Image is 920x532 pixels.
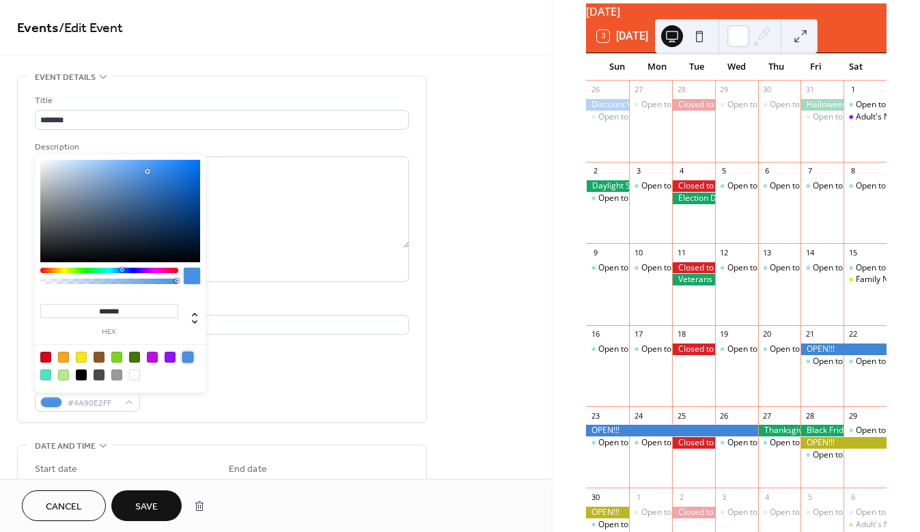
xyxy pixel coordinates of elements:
div: 30 [762,85,772,95]
div: Open to Public [641,180,696,192]
div: Open to Public [758,507,801,518]
div: Halloween [800,99,844,111]
div: #9013FE [165,352,176,363]
div: 9 [590,247,600,257]
div: Open to Public [758,437,801,449]
div: 21 [805,329,815,339]
div: Closed to Public [672,180,715,192]
div: Location [35,298,406,313]
div: 15 [848,247,858,257]
div: Open to Public [800,449,844,461]
div: Closed to Public [672,262,715,274]
a: Cancel [22,490,106,521]
div: Open to Public [598,193,653,204]
div: Thanksgiving Day [758,425,801,436]
div: Open to Public [800,262,844,274]
div: #8B572A [94,352,104,363]
div: #B8E986 [58,369,69,380]
div: #7ED321 [111,352,122,363]
div: Discount Weekend [586,99,629,111]
div: Open to Public [770,99,824,111]
div: 3 [719,492,729,502]
div: #50E3C2 [40,369,51,380]
div: #D0021B [40,352,51,363]
div: Open to Public [844,99,887,111]
div: #417505 [129,352,140,363]
div: Open to Public [715,262,758,274]
div: 24 [633,410,643,421]
div: Election Day [672,193,715,204]
span: Save [135,500,158,514]
div: Open to Public [715,437,758,449]
div: #9B9B9B [111,369,122,380]
div: Open to Public [715,507,758,518]
div: Open to Public [770,262,824,274]
div: Open to Public [641,262,696,274]
div: 13 [762,247,772,257]
div: Open to Public [856,262,910,274]
div: Open to Public [758,262,801,274]
div: Wed [716,53,756,81]
div: 29 [848,410,858,421]
div: 2 [676,492,686,502]
div: Open to Public [813,180,867,192]
div: End date [229,462,267,477]
div: Open to Public [727,437,782,449]
div: 30 [590,492,600,502]
div: 18 [676,329,686,339]
div: 12 [719,247,729,257]
div: Open to Public [844,425,887,436]
div: Open to Public [641,99,696,111]
div: Adult's Night at the Zoo [844,519,887,531]
div: OPEN!!! [800,437,887,449]
div: Open to Public [856,180,910,192]
div: Family Night at the Zoo [844,274,887,285]
div: 17 [633,329,643,339]
div: Closed to Public [672,344,715,355]
div: Open to Public [641,437,696,449]
div: 3 [633,166,643,176]
div: 5 [805,492,815,502]
div: Open to Public [758,180,801,192]
div: Open to Public [598,519,653,531]
div: Open to Public [727,180,782,192]
label: hex [40,328,178,336]
div: Open to Public [800,507,844,518]
div: Open to Public [715,180,758,192]
div: Open to Public [586,111,629,123]
div: #000000 [76,369,87,380]
span: / Edit Event [59,15,123,42]
div: Open to Public [727,507,782,518]
div: Open to Public [586,344,629,355]
div: 23 [590,410,600,421]
div: 26 [719,410,729,421]
div: 14 [805,247,815,257]
div: 26 [590,85,600,95]
div: 11 [676,247,686,257]
div: Open to Public [813,449,867,461]
div: Open to Public [629,344,672,355]
div: Open to Public [629,180,672,192]
div: Open to Public [629,507,672,518]
div: Open to Public [598,344,653,355]
button: Save [111,490,182,521]
div: Open to Public [770,507,824,518]
div: #F8E71C [76,352,87,363]
div: Closed to Public [672,437,715,449]
span: #4A90E2FF [68,396,118,410]
div: #4A90E2 [182,352,193,363]
div: Sun [597,53,637,81]
div: 31 [805,85,815,95]
div: Open to Public [800,356,844,367]
div: Veterans Day [672,274,715,285]
div: 22 [848,329,858,339]
div: #BD10E0 [147,352,158,363]
div: Tue [677,53,716,81]
div: Open to Public [844,507,887,518]
span: Event details [35,70,96,85]
div: 29 [719,85,729,95]
div: Fri [796,53,835,81]
div: Start date [35,462,77,477]
span: Cancel [46,500,82,514]
div: OPEN!!! [586,425,757,436]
